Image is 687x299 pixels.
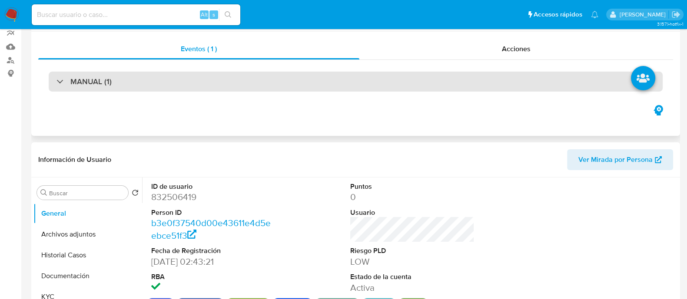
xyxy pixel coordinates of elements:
button: Buscar [40,189,47,196]
span: Ver Mirada por Persona [578,149,653,170]
button: Volver al orden por defecto [132,189,139,199]
h1: Información de Usuario [38,155,111,164]
dd: [DATE] 02:43:21 [151,256,275,268]
span: Alt [201,10,208,19]
button: search-icon [219,9,237,21]
span: s [212,10,215,19]
a: Notificações [591,11,598,18]
span: Eventos ( 1 ) [181,44,217,54]
span: Acciones [502,44,531,54]
button: Historial Casos [33,245,142,266]
p: martin.degiuli@mercadolibre.com [619,10,668,19]
dt: Fecha de Registración [151,246,275,256]
dt: Person ID [151,208,275,217]
dt: ID de usuario [151,182,275,191]
h3: MANUAL (1) [70,77,112,86]
dd: 0 [350,191,475,203]
button: Ver Mirada por Persona [567,149,673,170]
dt: Usuario [350,208,475,217]
dt: Riesgo PLD [350,246,475,256]
dd: 832506419 [151,191,275,203]
span: Accesos rápidos [534,10,582,19]
input: Buscar [49,189,125,197]
dd: LOW [350,256,475,268]
a: b3e0f37540d00e43611e4d5eebce51f3 [151,217,271,241]
button: Documentación [33,266,142,286]
dt: Puntos [350,182,475,191]
dt: Estado de la cuenta [350,272,475,282]
div: MANUAL (1) [49,72,663,92]
span: 3.157.1-hotfix-1 [657,20,683,27]
dd: Activa [350,282,475,294]
input: Buscar usuario o caso... [32,9,240,20]
dt: RBA [151,272,275,282]
button: General [33,203,142,224]
button: Archivos adjuntos [33,224,142,245]
a: Sair [671,10,680,19]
